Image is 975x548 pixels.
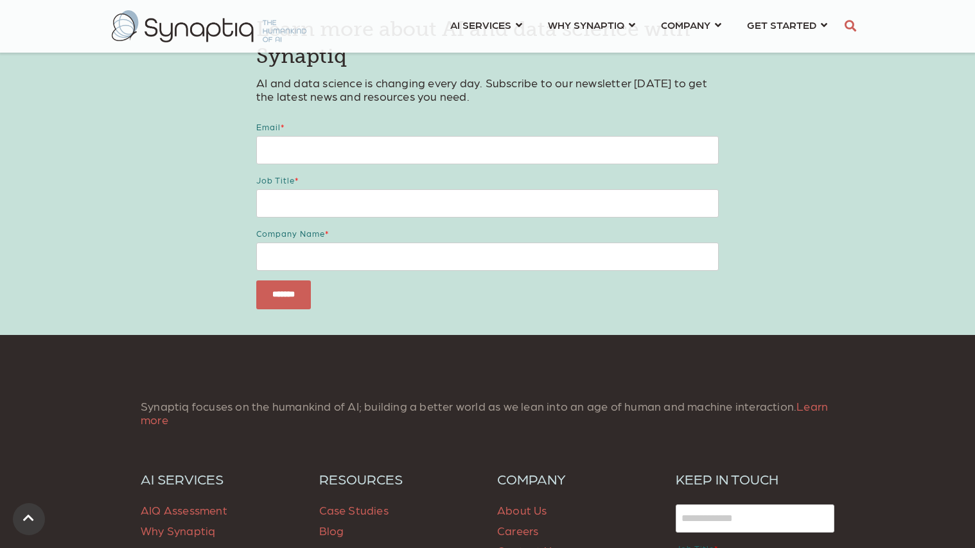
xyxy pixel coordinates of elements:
[256,175,295,185] span: Job title
[319,470,479,487] a: RESOURCES
[256,228,325,238] span: Company name
[747,13,827,37] a: GET STARTED
[141,503,227,517] a: AIQ Assessment
[319,524,344,537] a: Blog
[450,16,511,33] span: AI SERVICES
[256,76,719,103] p: AI and data science is changing every day. Subscribe to our newsletter [DATE] to get the latest n...
[141,524,215,537] a: Why Synaptiq
[747,16,816,33] span: GET STARTED
[141,399,828,427] span: Synaptiq focuses on the humankind of AI; building a better world as we lean into an age of human ...
[437,3,840,49] nav: menu
[497,503,547,517] a: About Us
[256,122,281,132] span: Email
[497,470,656,487] a: COMPANY
[319,503,389,517] a: Case Studies
[676,470,835,487] h6: KEEP IN TOUCH
[450,13,522,37] a: AI SERVICES
[661,16,710,33] span: COMPANY
[548,13,635,37] a: WHY SYNAPTIQ
[112,10,306,42] img: synaptiq logo-2
[661,13,721,37] a: COMPANY
[497,524,538,537] a: Careers
[141,470,300,487] a: AI SERVICES
[141,399,828,427] a: Learn more
[548,16,624,33] span: WHY SYNAPTIQ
